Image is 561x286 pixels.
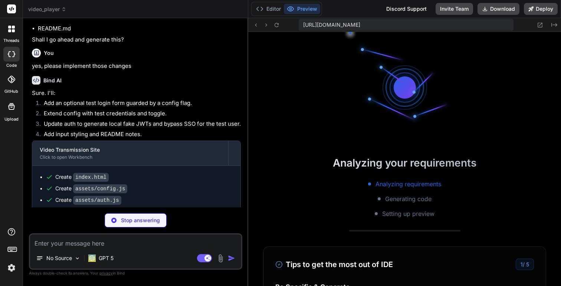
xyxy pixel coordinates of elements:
[46,254,72,262] p: No Source
[73,207,127,216] code: assets/style.css
[38,99,241,109] li: Add an optional test login form guarded by a config flag.
[55,196,121,204] div: Create
[6,62,17,69] label: code
[88,254,96,262] img: GPT 5
[478,3,519,15] button: Download
[74,255,81,262] img: Pick Models
[524,3,558,15] button: Deploy
[55,185,127,193] div: Create
[382,3,431,15] div: Discord Support
[40,154,221,160] div: Click to open Workbench
[38,109,241,120] li: Extend config with test credentials and toggle.
[43,77,62,84] h6: Bind AI
[4,116,19,122] label: Upload
[526,261,529,267] span: 5
[40,146,221,154] div: Video Transmission Site
[38,130,241,141] li: Add input styling and README notes.
[516,259,534,270] div: /
[375,180,441,188] span: Analyzing requirements
[99,254,114,262] p: GPT 5
[28,6,66,13] span: video_player
[44,49,54,57] h6: You
[32,141,228,165] button: Video Transmission SiteClick to open Workbench
[29,270,242,277] p: Always double-check its answers. Your in Bind
[216,254,225,263] img: attachment
[121,217,160,224] p: Stop answering
[382,209,434,218] span: Setting up preview
[5,262,18,274] img: settings
[253,4,284,14] button: Editor
[32,89,241,98] p: Sure. I'll:
[38,120,241,130] li: Update auth to generate local fake JWTs and bypass SSO for the test user.
[73,173,109,182] code: index.html
[73,196,121,205] code: assets/auth.js
[248,155,561,171] h2: Analyzing your requirements
[521,261,523,267] span: 1
[436,3,473,15] button: Invite Team
[4,88,18,95] label: GitHub
[73,184,127,193] code: assets/config.js
[303,21,360,29] span: [URL][DOMAIN_NAME]
[32,62,241,70] p: yes, please implement those changes
[38,24,241,33] li: README.md
[3,37,19,44] label: threads
[284,4,320,14] button: Preview
[275,259,393,270] h3: Tips to get the most out of IDE
[385,194,432,203] span: Generating code
[32,36,241,44] p: Shall I go ahead and generate this?
[55,173,109,181] div: Create
[99,271,113,275] span: privacy
[228,254,235,262] img: icon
